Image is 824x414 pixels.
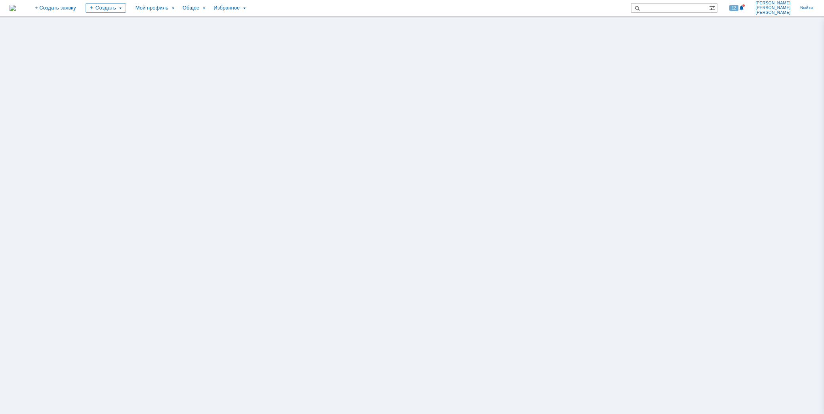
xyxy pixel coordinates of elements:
a: Перейти на домашнюю страницу [10,5,16,11]
span: 12 [729,5,738,11]
div: Создать [86,3,126,13]
img: logo [10,5,16,11]
span: [PERSON_NAME] [755,10,791,15]
span: [PERSON_NAME] [755,6,791,10]
span: Расширенный поиск [709,4,717,11]
span: [PERSON_NAME] [755,1,791,6]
